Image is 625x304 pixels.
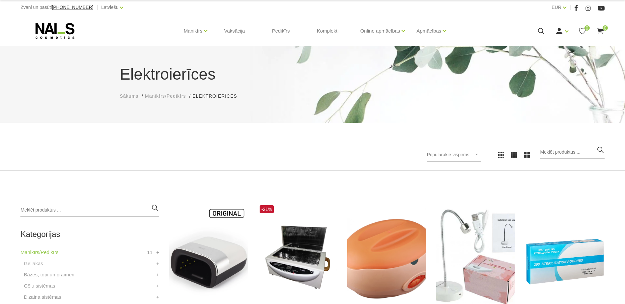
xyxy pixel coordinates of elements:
[20,3,93,12] div: Zvani un pasūti
[312,15,344,47] a: Komplekti
[147,248,153,256] span: 11
[416,18,441,44] a: Apmācības
[578,27,586,35] a: 0
[24,271,74,279] a: Bāzes, topi un praimeri
[570,3,571,12] span: |
[120,63,505,86] h1: Elektroierīces
[596,27,605,35] a: 0
[120,93,139,99] span: Sākums
[156,282,159,290] a: +
[156,260,159,267] a: +
[24,282,55,290] a: Gēlu sistēmas
[101,3,118,11] a: Latviešu
[145,93,186,99] span: Manikīrs/Pedikīrs
[156,248,159,256] a: +
[120,93,139,100] a: Sākums
[145,93,186,100] a: Manikīrs/Pedikīrs
[360,18,400,44] a: Online apmācības
[20,248,58,256] a: Manikīrs/Pedikīrs
[156,271,159,279] a: +
[267,15,295,47] a: Pedikīrs
[219,15,250,47] a: Vaksācija
[97,3,98,12] span: |
[540,146,605,159] input: Meklēt produktus ...
[603,25,608,31] span: 0
[584,25,590,31] span: 0
[52,5,93,10] a: [PHONE_NUMBER]
[156,293,159,301] a: +
[184,18,203,44] a: Manikīrs
[427,152,469,157] span: Populārākie vispirms
[20,230,159,239] h2: Kategorijas
[552,3,561,11] a: EUR
[20,204,159,217] input: Meklēt produktus ...
[192,93,243,100] li: Elektroierīces
[24,293,61,301] a: Dizaina sistēmas
[24,260,43,267] a: Gēllakas
[260,205,274,213] span: -21%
